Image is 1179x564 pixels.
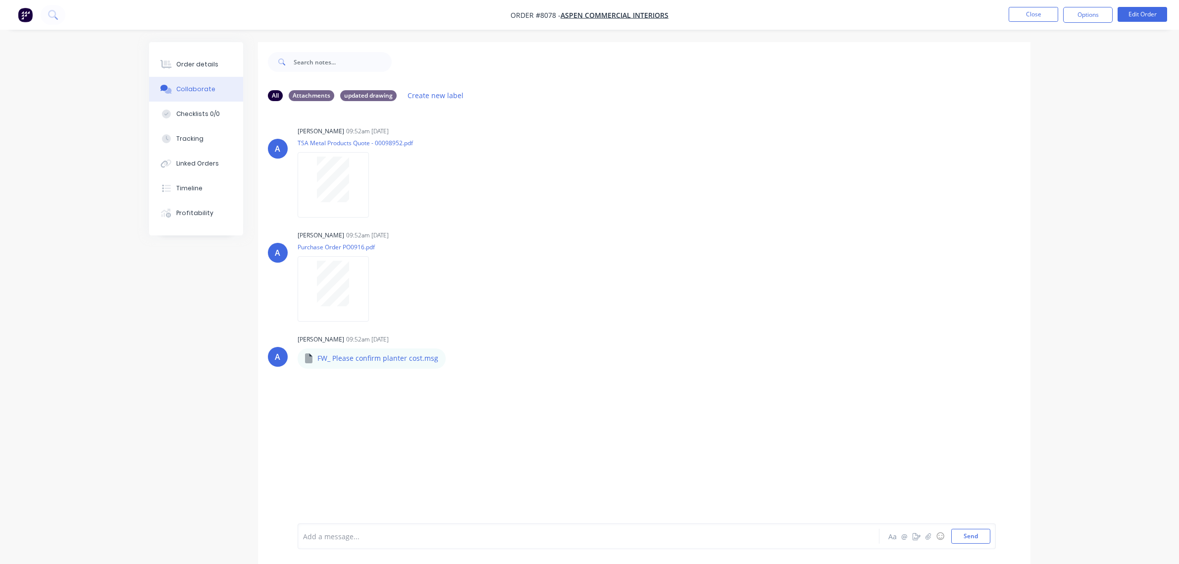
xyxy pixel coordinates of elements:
[298,335,344,344] div: [PERSON_NAME]
[951,529,990,544] button: Send
[317,353,438,363] p: FW_ Please confirm planter cost.msg
[149,102,243,126] button: Checklists 0/0
[298,231,344,240] div: [PERSON_NAME]
[275,351,280,363] div: A
[176,60,218,69] div: Order details
[149,176,243,201] button: Timeline
[934,530,946,542] button: ☺
[1009,7,1058,22] button: Close
[149,77,243,102] button: Collaborate
[1118,7,1167,22] button: Edit Order
[298,243,379,251] p: Purchase Order PO0916.pdf
[346,335,389,344] div: 09:52am [DATE]
[176,159,219,168] div: Linked Orders
[149,126,243,151] button: Tracking
[511,10,561,20] span: Order #8078 -
[403,89,469,102] button: Create new label
[275,143,280,155] div: A
[346,231,389,240] div: 09:52am [DATE]
[176,110,220,118] div: Checklists 0/0
[149,52,243,77] button: Order details
[294,52,392,72] input: Search notes...
[176,134,204,143] div: Tracking
[149,201,243,226] button: Profitability
[298,127,344,136] div: [PERSON_NAME]
[275,247,280,259] div: A
[149,151,243,176] button: Linked Orders
[561,10,668,20] a: Aspen Commercial Interiors
[899,530,911,542] button: @
[18,7,33,22] img: Factory
[1063,7,1113,23] button: Options
[176,85,215,94] div: Collaborate
[289,90,334,101] div: Attachments
[176,184,203,193] div: Timeline
[176,209,213,218] div: Profitability
[346,127,389,136] div: 09:52am [DATE]
[887,530,899,542] button: Aa
[298,139,413,147] p: TSA Metal Products Quote - 00098952.pdf
[268,90,283,101] div: All
[340,90,397,101] div: updated drawing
